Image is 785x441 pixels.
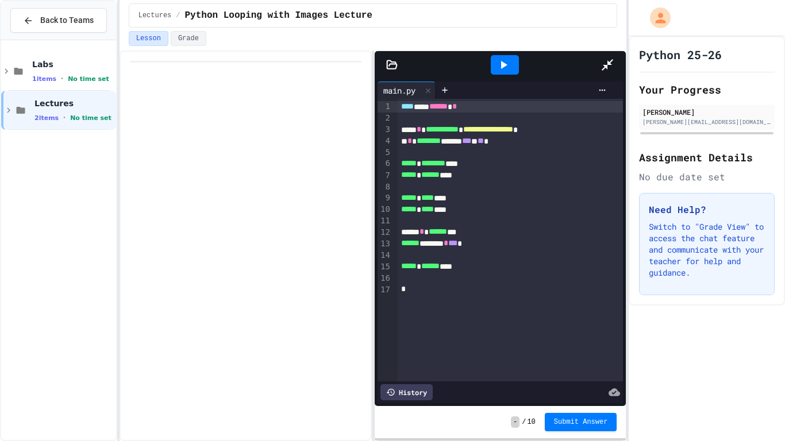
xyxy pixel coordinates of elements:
div: No due date set [639,170,775,184]
div: 1 [378,101,392,113]
span: Labs [32,59,114,69]
div: 9 [378,192,392,204]
h1: Python 25-26 [639,47,722,63]
div: 7 [378,170,392,181]
span: / [522,417,526,427]
button: Submit Answer [545,413,617,431]
div: 12 [378,227,392,238]
button: Back to Teams [10,8,107,33]
div: 3 [378,124,392,136]
div: 4 [378,136,392,147]
div: main.py [378,82,436,99]
div: My Account [638,5,674,31]
div: 14 [378,250,392,261]
button: Lesson [129,31,168,46]
span: Back to Teams [40,14,94,26]
span: 2 items [34,114,59,122]
span: 10 [527,417,535,427]
div: 15 [378,261,392,273]
div: main.py [378,84,421,96]
div: History [380,384,433,400]
h2: Assignment Details [639,149,775,165]
div: 2 [378,113,392,124]
span: / [176,11,180,20]
div: 13 [378,238,392,250]
button: Grade [171,31,206,46]
div: 11 [378,215,392,227]
div: [PERSON_NAME] [642,107,771,117]
div: 5 [378,147,392,158]
div: [PERSON_NAME][EMAIL_ADDRESS][DOMAIN_NAME] [642,118,771,126]
span: Python Looping with Images Lecture [185,9,372,22]
h2: Your Progress [639,82,775,98]
div: 17 [378,284,392,296]
span: Lectures [34,98,114,109]
span: • [63,113,66,122]
span: No time set [68,75,109,83]
span: Lectures [138,11,172,20]
h3: Need Help? [649,203,765,216]
p: Switch to "Grade View" to access the chat feature and communicate with your teacher for help and ... [649,221,765,278]
div: 16 [378,273,392,284]
span: Submit Answer [554,417,608,427]
span: No time set [70,114,111,122]
div: 6 [378,158,392,169]
span: • [61,74,63,83]
div: 10 [378,204,392,215]
span: - [511,416,520,428]
span: 1 items [32,75,56,83]
div: 8 [378,181,392,193]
